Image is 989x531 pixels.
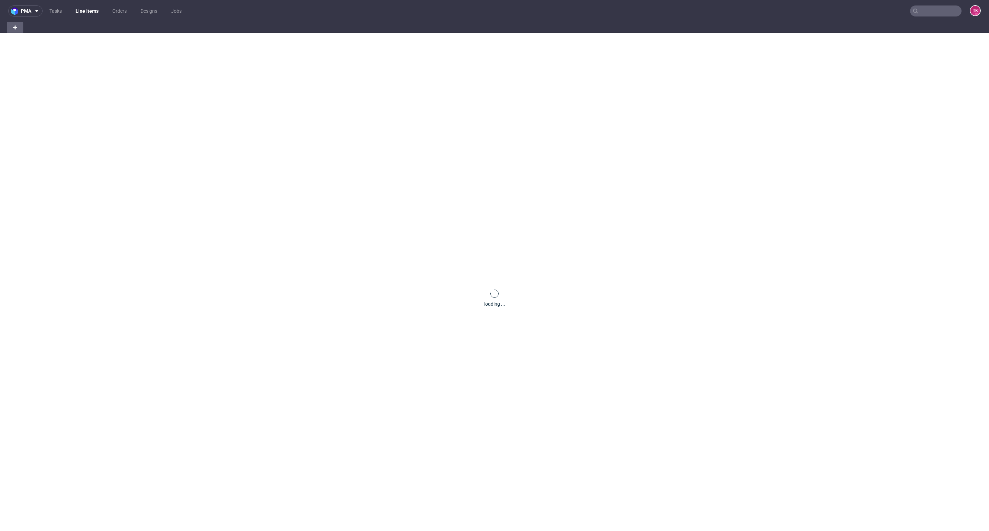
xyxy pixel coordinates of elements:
a: Jobs [167,5,186,16]
figcaption: TK [970,6,980,15]
a: Designs [136,5,161,16]
a: Orders [108,5,131,16]
button: pma [8,5,43,16]
a: Line Items [71,5,103,16]
div: loading ... [484,301,505,307]
img: logo [11,7,21,15]
span: pma [21,9,31,13]
a: Tasks [45,5,66,16]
